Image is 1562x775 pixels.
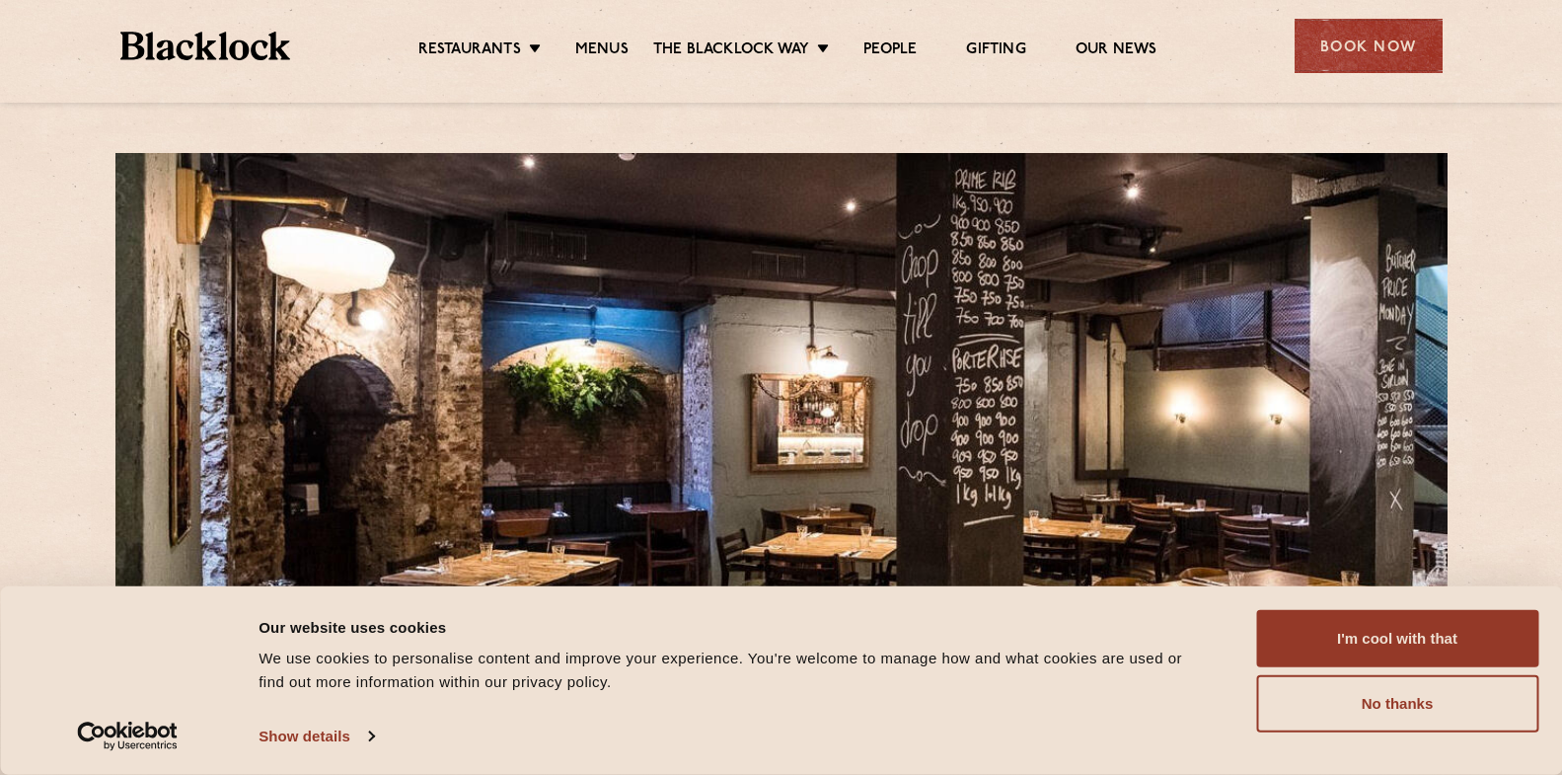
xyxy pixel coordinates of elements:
div: Book Now [1295,19,1443,73]
img: BL_Textured_Logo-footer-cropped.svg [120,32,291,60]
button: I'm cool with that [1256,610,1538,667]
a: The Blacklock Way [653,40,809,62]
a: Show details [259,722,373,751]
a: Gifting [966,40,1025,62]
div: We use cookies to personalise content and improve your experience. You're welcome to manage how a... [259,647,1212,694]
a: People [863,40,917,62]
a: Restaurants [418,40,521,62]
a: Our News [1076,40,1157,62]
button: No thanks [1256,675,1538,733]
a: Menus [575,40,629,62]
a: Usercentrics Cookiebot - opens in a new window [41,722,214,751]
div: Our website uses cookies [259,615,1212,639]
